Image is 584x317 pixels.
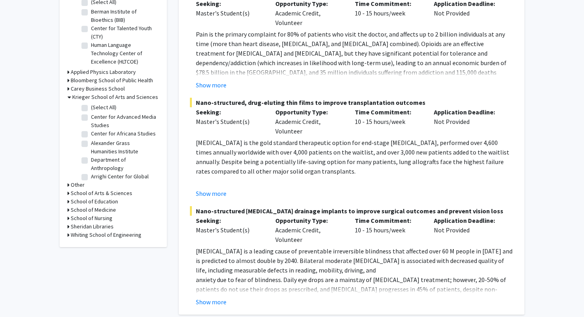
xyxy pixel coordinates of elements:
div: 10 - 15 hours/week [349,107,428,136]
h3: Carey Business School [71,85,125,93]
h3: Bloomberg School of Public Health [71,76,153,85]
div: Master's Student(s) [196,225,263,235]
label: Arrighi Center for Global Studies [91,172,157,189]
h3: Sheridan Libraries [71,222,114,231]
p: Application Deadline: [434,107,501,117]
label: Berman Institute of Bioethics (BIB) [91,8,157,24]
div: Academic Credit, Volunteer [269,216,349,244]
p: Time Commitment: [355,107,422,117]
p: Opportunity Type: [275,107,343,117]
button: Show more [196,80,226,90]
h3: Other [71,181,85,189]
iframe: Chat [6,281,34,311]
div: Master's Student(s) [196,8,263,18]
p: Time Commitment: [355,216,422,225]
p: Seeking: [196,107,263,117]
span: Nano-structured [MEDICAL_DATA] drainage implants to improve surgical outcomes and prevent vision ... [190,206,513,216]
h3: School of Medicine [71,206,116,214]
label: Center for Africana Studies [91,130,156,138]
div: Academic Credit, Volunteer [269,107,349,136]
h3: Whiting School of Engineering [71,231,141,239]
h3: Krieger School of Arts and Sciences [72,93,158,101]
h3: School of Nursing [71,214,112,222]
p: Application Deadline: [434,216,501,225]
p: Seeking: [196,216,263,225]
span: Nano-structured, drug-eluting thin films to improve transplantation outcomes [190,98,513,107]
div: Master's Student(s) [196,117,263,126]
label: Center for Advanced Media Studies [91,113,157,130]
p: [MEDICAL_DATA] is a leading cause of preventable irreversible blindness that affected over 60 M p... [196,246,513,275]
div: Not Provided [428,107,507,136]
h3: Applied Physics Laboratory [71,68,136,76]
button: Show more [196,297,226,307]
label: Human Language Technology Center of Excellence (HLTCOE) [91,41,157,66]
div: 10 - 15 hours/week [349,216,428,244]
label: Alexander Grass Humanities Institute [91,139,157,156]
p: Opportunity Type: [275,216,343,225]
p: [MEDICAL_DATA] is the gold standard therapeutic option for end-stage [MEDICAL_DATA], performed ov... [196,138,513,176]
h3: School of Arts & Sciences [71,189,132,197]
div: Not Provided [428,216,507,244]
p: Pain is the primary complaint for 80% of patients who visit the doctor, and affects up to 2 billi... [196,29,513,96]
label: Center for Talented Youth (CTY) [91,24,157,41]
h3: School of Education [71,197,118,206]
button: Show more [196,189,226,198]
label: (Select All) [91,103,116,112]
label: Department of Anthropology [91,156,157,172]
